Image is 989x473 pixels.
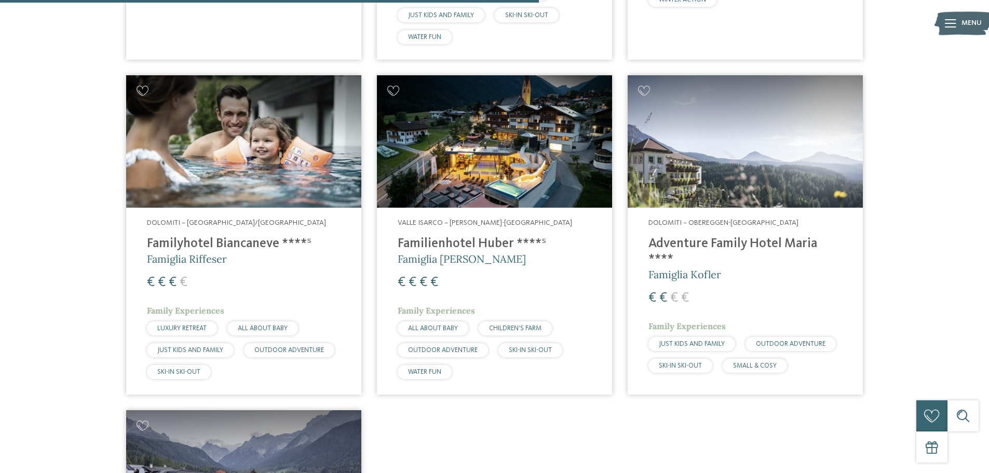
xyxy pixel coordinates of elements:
span: Famiglia [PERSON_NAME] [398,252,526,265]
span: SKI-IN SKI-OUT [505,12,548,19]
img: Adventure Family Hotel Maria **** [628,75,863,208]
h4: Familienhotel Huber ****ˢ [398,236,591,252]
span: SMALL & COSY [733,362,777,369]
span: OUTDOOR ADVENTURE [408,347,478,354]
span: SKI-IN SKI-OUT [157,369,200,375]
span: € [147,276,155,289]
span: ALL ABOUT BABY [238,325,288,332]
span: Dolomiti – [GEOGRAPHIC_DATA]/[GEOGRAPHIC_DATA] [147,219,326,226]
span: € [648,291,656,305]
span: Famiglia Kofler [648,268,721,281]
a: Cercate un hotel per famiglie? Qui troverete solo i migliori! Valle Isarco – [PERSON_NAME]-[GEOGR... [377,75,612,395]
img: Cercate un hotel per famiglie? Qui troverete solo i migliori! [377,75,612,208]
span: Dolomiti – Obereggen-[GEOGRAPHIC_DATA] [648,219,798,226]
span: CHILDREN’S FARM [489,325,541,332]
span: Valle Isarco – [PERSON_NAME]-[GEOGRAPHIC_DATA] [398,219,572,226]
span: € [670,291,678,305]
span: € [180,276,187,289]
a: Cercate un hotel per famiglie? Qui troverete solo i migliori! Dolomiti – Obereggen-[GEOGRAPHIC_DA... [628,75,863,395]
span: € [158,276,166,289]
span: € [409,276,416,289]
span: WATER FUN [408,34,441,40]
span: OUTDOOR ADVENTURE [254,347,324,354]
span: JUST KIDS AND FAMILY [157,347,223,354]
span: € [398,276,405,289]
span: € [659,291,667,305]
span: € [430,276,438,289]
span: € [419,276,427,289]
span: OUTDOOR ADVENTURE [756,341,825,347]
span: € [681,291,689,305]
span: JUST KIDS AND FAMILY [659,341,725,347]
span: JUST KIDS AND FAMILY [408,12,474,19]
span: Family Experiences [648,321,726,331]
img: Cercate un hotel per famiglie? Qui troverete solo i migliori! [126,75,361,208]
span: SKI-IN SKI-OUT [659,362,702,369]
a: Cercate un hotel per famiglie? Qui troverete solo i migliori! Dolomiti – [GEOGRAPHIC_DATA]/[GEOGR... [126,75,361,395]
span: Family Experiences [147,305,224,316]
span: SKI-IN SKI-OUT [509,347,552,354]
span: LUXURY RETREAT [157,325,207,332]
span: Family Experiences [398,305,475,316]
h4: Adventure Family Hotel Maria **** [648,236,842,267]
span: ALL ABOUT BABY [408,325,458,332]
span: WATER FUN [408,369,441,375]
span: € [169,276,177,289]
h4: Familyhotel Biancaneve ****ˢ [147,236,341,252]
span: Famiglia Riffeser [147,252,227,265]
